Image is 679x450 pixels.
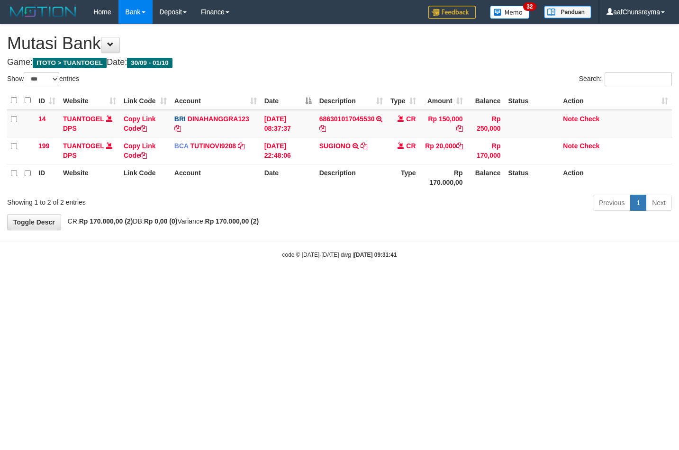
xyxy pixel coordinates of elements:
input: Search: [605,72,672,86]
span: CR: DB: Variance: [63,217,259,225]
th: Date [261,164,316,191]
strong: Rp 170.000,00 (2) [79,217,133,225]
th: Account: activate to sort column ascending [171,91,261,110]
a: Previous [593,195,631,211]
a: Note [563,115,578,123]
th: Link Code: activate to sort column ascending [120,91,171,110]
span: CR [406,115,416,123]
span: BCA [174,142,189,150]
span: 30/09 - 01/10 [127,58,172,68]
a: Copy Link Code [124,142,156,159]
a: Copy Rp 20,000 to clipboard [456,142,463,150]
th: Account [171,164,261,191]
th: Description: activate to sort column ascending [316,91,387,110]
strong: Rp 170.000,00 (2) [205,217,259,225]
a: Next [646,195,672,211]
th: Type: activate to sort column ascending [387,91,420,110]
th: Action: activate to sort column ascending [559,91,672,110]
th: Amount: activate to sort column ascending [420,91,467,110]
a: Copy DINAHANGGRA123 to clipboard [174,125,181,132]
img: Feedback.jpg [428,6,476,19]
a: SUGIONO [319,142,351,150]
a: Toggle Descr [7,214,61,230]
th: ID: activate to sort column ascending [35,91,59,110]
span: ITOTO > TUANTOGEL [33,58,107,68]
a: Copy Rp 150,000 to clipboard [456,125,463,132]
a: 686301017045530 [319,115,375,123]
a: Copy Link Code [124,115,156,132]
a: Check [579,142,599,150]
strong: Rp 0,00 (0) [144,217,178,225]
td: Rp 20,000 [420,137,467,164]
a: Copy SUGIONO to clipboard [361,142,367,150]
td: Rp 250,000 [467,110,505,137]
td: [DATE] 08:37:37 [261,110,316,137]
a: 1 [630,195,646,211]
span: 14 [38,115,46,123]
img: MOTION_logo.png [7,5,79,19]
select: Showentries [24,72,59,86]
th: Website [59,164,120,191]
td: [DATE] 22:48:06 [261,137,316,164]
a: TUANTOGEL [63,115,104,123]
th: ID [35,164,59,191]
a: Note [563,142,578,150]
th: Status [505,91,560,110]
label: Search: [579,72,672,86]
strong: [DATE] 09:31:41 [354,252,397,258]
th: Link Code [120,164,171,191]
th: Balance [467,164,505,191]
h1: Mutasi Bank [7,34,672,53]
img: panduan.png [544,6,591,18]
th: Balance [467,91,505,110]
td: Rp 150,000 [420,110,467,137]
a: DINAHANGGRA123 [188,115,249,123]
span: 32 [523,2,536,11]
th: Status [505,164,560,191]
span: CR [406,142,416,150]
small: code © [DATE]-[DATE] dwg | [282,252,397,258]
div: Showing 1 to 2 of 2 entries [7,194,276,207]
td: DPS [59,110,120,137]
label: Show entries [7,72,79,86]
span: BRI [174,115,186,123]
th: Rp 170.000,00 [420,164,467,191]
th: Action [559,164,672,191]
a: TUANTOGEL [63,142,104,150]
td: DPS [59,137,120,164]
th: Date: activate to sort column descending [261,91,316,110]
a: Check [579,115,599,123]
h4: Game: Date: [7,58,672,67]
a: TUTINOVI9208 [190,142,236,150]
th: Website: activate to sort column ascending [59,91,120,110]
td: Rp 170,000 [467,137,505,164]
span: 199 [38,142,49,150]
th: Type [387,164,420,191]
img: Button%20Memo.svg [490,6,530,19]
a: Copy TUTINOVI9208 to clipboard [238,142,244,150]
th: Description [316,164,387,191]
a: Copy 686301017045530 to clipboard [319,125,326,132]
